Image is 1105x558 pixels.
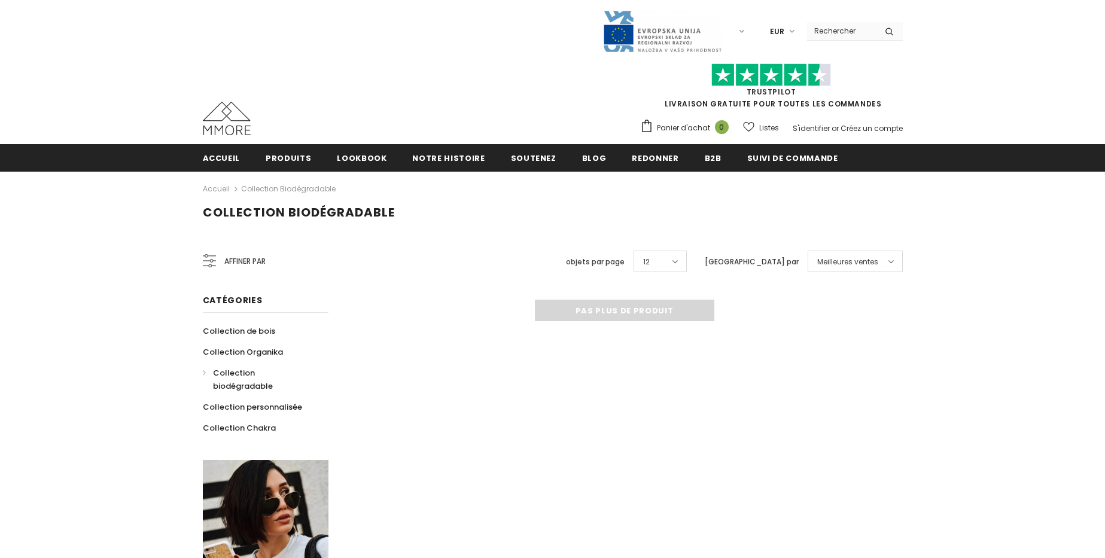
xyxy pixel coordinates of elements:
span: Accueil [203,153,241,164]
span: Collection biodégradable [203,204,395,221]
a: Accueil [203,182,230,196]
img: Faites confiance aux étoiles pilotes [711,63,831,87]
span: Collection Chakra [203,422,276,434]
a: Lookbook [337,144,386,171]
span: Blog [582,153,607,164]
a: Panier d'achat 0 [640,119,735,137]
span: Collection biodégradable [213,367,273,392]
a: Redonner [632,144,678,171]
a: Blog [582,144,607,171]
span: 0 [715,120,729,134]
span: Suivi de commande [747,153,838,164]
a: soutenez [511,144,556,171]
span: 12 [643,256,650,268]
span: B2B [705,153,722,164]
a: Collection biodégradable [203,362,315,397]
span: Panier d'achat [657,122,710,134]
input: Search Site [807,22,876,39]
label: [GEOGRAPHIC_DATA] par [705,256,799,268]
span: LIVRAISON GRATUITE POUR TOUTES LES COMMANDES [640,69,903,109]
span: Collection de bois [203,325,275,337]
span: Meilleures ventes [817,256,878,268]
a: Collection personnalisée [203,397,302,417]
a: Collection Chakra [203,417,276,438]
span: Collection Organika [203,346,283,358]
span: EUR [770,26,784,38]
span: Listes [759,122,779,134]
span: Redonner [632,153,678,164]
a: Collection de bois [203,321,275,341]
a: S'identifier [793,123,830,133]
img: Cas MMORE [203,102,251,135]
img: Javni Razpis [602,10,722,53]
span: soutenez [511,153,556,164]
a: Suivi de commande [747,144,838,171]
span: Produits [266,153,311,164]
a: Notre histoire [412,144,485,171]
a: TrustPilot [747,87,796,97]
span: Notre histoire [412,153,485,164]
label: objets par page [566,256,625,268]
span: Catégories [203,294,263,306]
span: or [832,123,839,133]
a: Accueil [203,144,241,171]
span: Affiner par [224,255,266,268]
span: Collection personnalisée [203,401,302,413]
a: Collection Organika [203,341,283,362]
a: Javni Razpis [602,26,722,36]
span: Lookbook [337,153,386,164]
a: Créez un compte [841,123,903,133]
a: Listes [743,117,779,138]
a: B2B [705,144,722,171]
a: Produits [266,144,311,171]
a: Collection biodégradable [241,184,336,194]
